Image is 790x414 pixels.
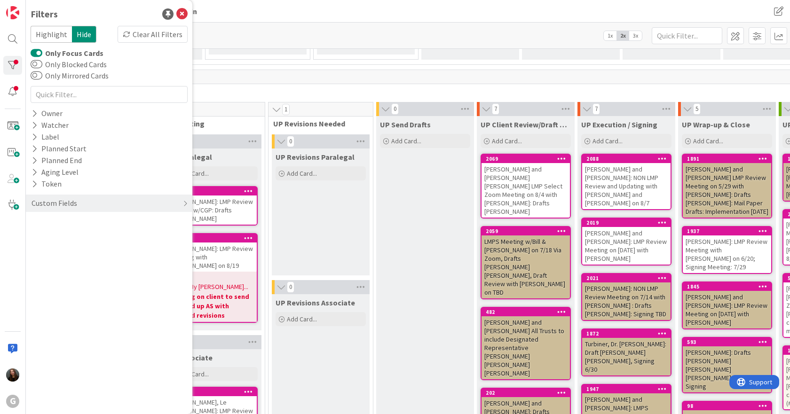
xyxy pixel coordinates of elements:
span: Add Card... [391,137,421,145]
div: 2021 [586,275,671,281]
span: 1x [604,31,616,40]
a: 2096[PERSON_NAME]: LMP Review on 8/22 w/CGP: Drafts [PERSON_NAME] [167,186,258,226]
div: 2096[PERSON_NAME]: LMP Review on 8/22 w/CGP: Drafts [PERSON_NAME] [168,187,257,225]
div: Turbiner, Dr. [PERSON_NAME]: Draft [PERSON_NAME] [PERSON_NAME], Signing 6/30 [582,338,671,375]
div: Planned Start [31,143,87,155]
span: Add Card... [693,137,723,145]
span: 0 [287,136,294,147]
div: 2090 [168,234,257,242]
div: 2090[PERSON_NAME]: LMP Review Meeting with [PERSON_NAME] on 8/19 [168,234,257,272]
span: 0 [391,103,399,115]
a: 593[PERSON_NAME]: Drafts [PERSON_NAME] [PERSON_NAME] [PERSON_NAME] Remote Signing [682,337,772,393]
input: Quick Filter... [652,27,722,44]
div: 1845[PERSON_NAME] and [PERSON_NAME]: LMP Review Meeting on [DATE] with [PERSON_NAME] [683,282,771,328]
div: Token [31,178,63,190]
div: [PERSON_NAME] and [PERSON_NAME] LMP Review Meeting on 5/29 with [PERSON_NAME]: Drafts [PERSON_NAM... [683,163,771,218]
a: 482[PERSON_NAME] and [PERSON_NAME] All Trusts to include Designated Representative [PERSON_NAME] ... [481,307,571,380]
input: Quick Filter... [31,86,188,103]
div: [PERSON_NAME] and [PERSON_NAME]: NON LMP Review and Updating with [PERSON_NAME] and [PERSON_NAME]... [582,163,671,209]
a: 2090[PERSON_NAME]: LMP Review Meeting with [PERSON_NAME] on 8/19[DATE] By [PERSON_NAME]...Waiting... [167,233,258,323]
div: 1937[PERSON_NAME]: LMP Review Meeting with [PERSON_NAME] on 6/20; Signing Meeting: 7/29 [683,227,771,273]
div: Clear All Filters [118,26,188,43]
div: Aging Level [31,166,79,178]
div: 2088[PERSON_NAME] and [PERSON_NAME]: NON LMP Review and Updating with [PERSON_NAME] and [PERSON_N... [582,155,671,209]
span: 1 [282,104,290,115]
div: Watcher [31,119,70,131]
div: 1872 [586,330,671,337]
button: Only Blocked Cards [31,60,42,69]
div: 2020 [168,388,257,396]
a: 2059LMPS Meeting w/Bill & [PERSON_NAME] on 7/18 Via Zoom, Drafts [PERSON_NAME] [PERSON_NAME], Dra... [481,226,571,299]
label: Only Mirrored Cards [31,70,109,81]
div: [PERSON_NAME]: LMP Review Meeting with [PERSON_NAME] on 8/19 [168,242,257,272]
div: 593 [683,338,771,346]
div: 1937 [687,228,771,234]
div: 482 [486,309,570,315]
div: 2088 [586,156,671,162]
span: UP Revisions Needed [273,119,361,128]
div: 98 [683,402,771,410]
button: Only Focus Cards [31,48,42,58]
div: 1891[PERSON_NAME] and [PERSON_NAME] LMP Review Meeting on 5/29 with [PERSON_NAME]: Drafts [PERSON... [683,155,771,218]
div: [PERSON_NAME]: LMP Review Meeting with [PERSON_NAME] on 6/20; Signing Meeting: 7/29 [683,235,771,273]
div: 1937 [683,227,771,235]
div: 1947 [582,385,671,393]
span: Add Card... [179,370,209,378]
div: Planned End [31,155,83,166]
button: Only Mirrored Cards [31,71,42,80]
span: [DATE] By [PERSON_NAME]... [171,282,248,292]
span: UP Drafting [165,119,253,128]
div: Owner [31,108,63,119]
b: Waiting on client to send marked up AS with desired revisions [171,292,254,320]
img: AM [6,368,19,382]
span: UP Wrap-up & Close [682,120,750,129]
a: 1891[PERSON_NAME] and [PERSON_NAME] LMP Review Meeting on 5/29 with [PERSON_NAME]: Drafts [PERSON... [682,154,772,219]
div: 2069 [486,156,570,162]
div: 2019[PERSON_NAME] and [PERSON_NAME]: LMP Review Meeting on [DATE] with [PERSON_NAME] [582,219,671,265]
span: Add Card... [179,169,209,178]
label: Only Blocked Cards [31,59,107,70]
span: 5 [693,103,701,115]
span: Add Card... [592,137,623,145]
img: Visit kanbanzone.com [6,6,19,19]
div: 2090 [173,235,257,242]
div: [PERSON_NAME] and [PERSON_NAME]: LMP Review Meeting on [DATE] with [PERSON_NAME] [683,291,771,328]
div: 1947 [586,386,671,392]
div: 1872Turbiner, Dr. [PERSON_NAME]: Draft [PERSON_NAME] [PERSON_NAME], Signing 6/30 [582,329,671,375]
div: G [6,395,19,408]
div: 2059 [486,228,570,234]
div: 2021 [582,274,671,282]
div: 593[PERSON_NAME]: Drafts [PERSON_NAME] [PERSON_NAME] [PERSON_NAME] Remote Signing [683,338,771,392]
div: Filters [31,7,58,21]
div: 1891 [687,156,771,162]
span: 0 [287,281,294,293]
span: 7 [492,103,499,115]
div: 482[PERSON_NAME] and [PERSON_NAME] All Trusts to include Designated Representative [PERSON_NAME] ... [482,308,570,379]
div: 2069 [482,155,570,163]
div: 2019 [586,219,671,226]
div: 202 [482,389,570,397]
div: 1872 [582,329,671,338]
div: 2019 [582,219,671,227]
div: 593 [687,339,771,345]
div: 202 [486,390,570,396]
a: 1845[PERSON_NAME] and [PERSON_NAME]: LMP Review Meeting on [DATE] with [PERSON_NAME] [682,281,772,329]
span: UP Revisions Paralegal [276,152,355,162]
span: Add Card... [492,137,522,145]
div: 2020 [173,389,257,395]
span: Hide [72,26,96,43]
span: Support [20,1,43,13]
div: 2096 [173,188,257,195]
div: 2069[PERSON_NAME] and [PERSON_NAME] [PERSON_NAME] LMP Select Zoom Meeting on 8/4 with [PERSON_NAM... [482,155,570,218]
span: Add Card... [287,315,317,323]
a: 2021[PERSON_NAME]: NON LMP Review Meeting on 7/14 with [PERSON_NAME] : Drafts [PERSON_NAME]: Sign... [581,273,671,321]
span: 2x [616,31,629,40]
div: 1845 [683,282,771,291]
div: 1845 [687,283,771,290]
div: [PERSON_NAME]: NON LMP Review Meeting on 7/14 with [PERSON_NAME] : Drafts [PERSON_NAME]: Signing TBD [582,282,671,320]
div: 2059LMPS Meeting w/Bill & [PERSON_NAME] on 7/18 Via Zoom, Drafts [PERSON_NAME] [PERSON_NAME], Dra... [482,227,570,298]
a: 1872Turbiner, Dr. [PERSON_NAME]: Draft [PERSON_NAME] [PERSON_NAME], Signing 6/30 [581,328,671,376]
div: 482 [482,308,570,316]
div: [PERSON_NAME]: LMP Review on 8/22 w/CGP: Drafts [PERSON_NAME] [168,195,257,225]
label: Only Focus Cards [31,47,103,59]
